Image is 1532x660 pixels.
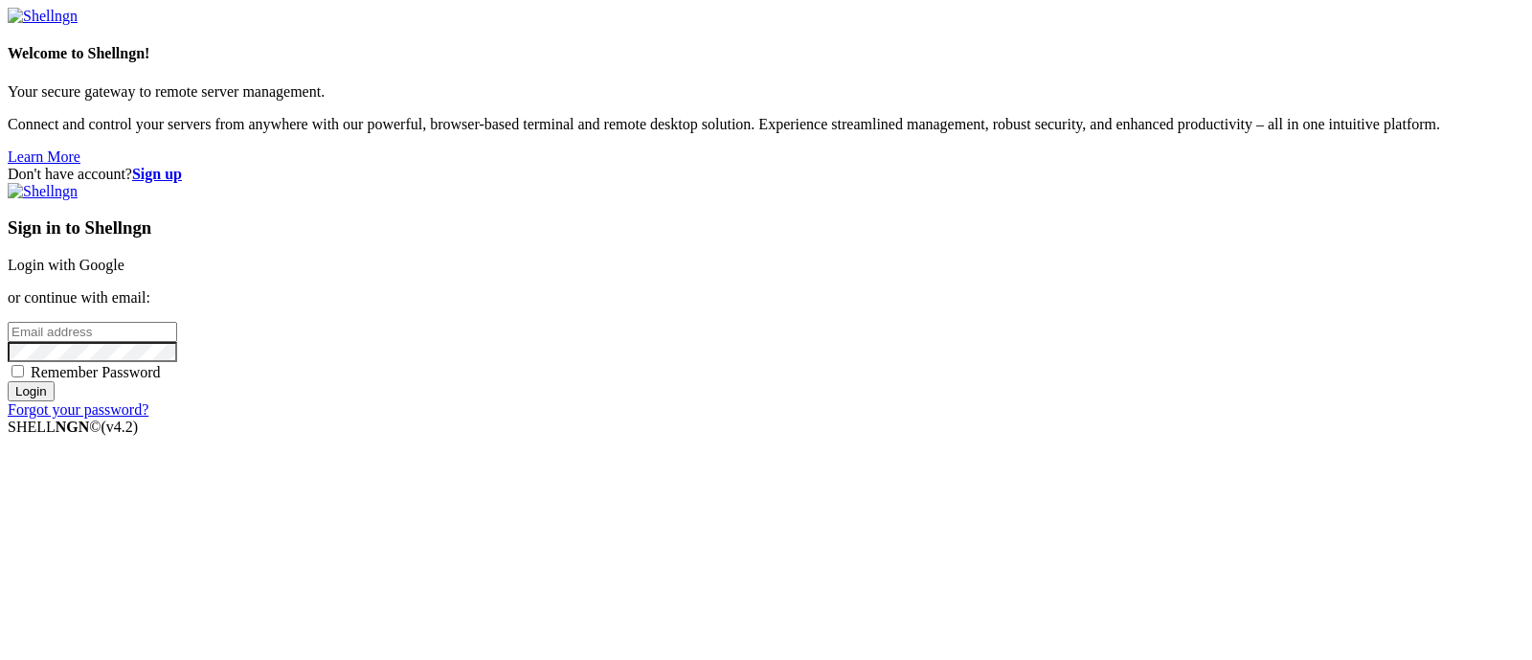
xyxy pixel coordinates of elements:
span: SHELL © [8,419,138,435]
img: Shellngn [8,8,78,25]
span: Remember Password [31,364,161,380]
a: Learn More [8,148,80,165]
img: Shellngn [8,183,78,200]
a: Forgot your password? [8,401,148,418]
p: Your secure gateway to remote server management. [8,83,1524,101]
input: Email address [8,322,177,342]
span: 4.2.0 [101,419,139,435]
input: Remember Password [11,365,24,377]
h4: Welcome to Shellngn! [8,45,1524,62]
input: Login [8,381,55,401]
b: NGN [56,419,90,435]
a: Login with Google [8,257,124,273]
div: Don't have account? [8,166,1524,183]
h3: Sign in to Shellngn [8,217,1524,239]
a: Sign up [132,166,182,182]
p: or continue with email: [8,289,1524,307]
p: Connect and control your servers from anywhere with our powerful, browser-based terminal and remo... [8,116,1524,133]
